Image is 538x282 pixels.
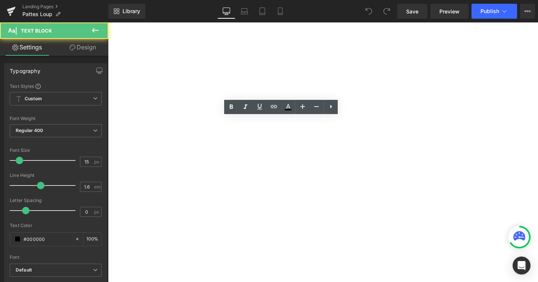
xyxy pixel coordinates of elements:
[217,4,235,19] a: Desktop
[94,209,101,214] span: px
[10,255,102,260] div: Font
[108,22,538,282] iframe: To enrich screen reader interactions, please activate Accessibility in Grammarly extension settings
[379,4,394,19] button: Redo
[520,4,535,19] button: More
[361,4,376,19] button: Undo
[25,96,42,102] b: Custom
[513,257,531,275] div: Open Intercom Messenger
[10,198,102,203] div: Letter Spacing
[10,148,102,153] div: Font Size
[471,4,517,19] button: Publish
[16,128,43,133] b: Regular 400
[108,4,145,19] a: New Library
[56,39,110,56] a: Design
[22,11,52,17] span: Pattes Loup
[123,8,140,15] span: Library
[21,28,52,34] span: Text Block
[10,173,102,178] div: Line Height
[94,184,101,189] span: em
[271,4,289,19] a: Mobile
[10,223,102,228] div: Text Color
[406,7,418,15] span: Save
[83,233,101,246] div: %
[22,4,108,10] a: Landing Pages
[439,7,460,15] span: Preview
[24,235,71,243] input: Color
[16,267,32,273] i: Default
[253,4,271,19] a: Tablet
[10,83,102,89] div: Text Styles
[10,64,40,74] div: Typography
[94,159,101,164] span: px
[430,4,469,19] a: Preview
[10,116,102,121] div: Font Weight
[235,4,253,19] a: Laptop
[480,8,499,14] span: Publish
